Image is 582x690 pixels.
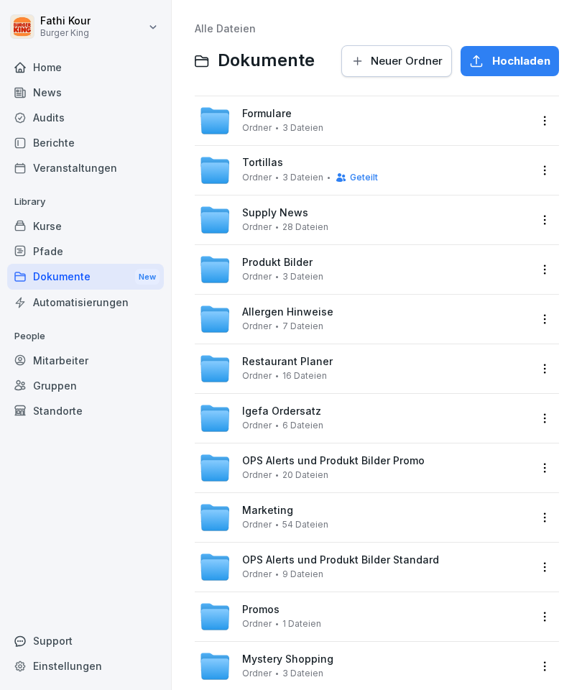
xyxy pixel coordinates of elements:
[242,157,283,169] span: Tortillas
[7,239,164,264] a: Pfade
[371,53,443,69] span: Neuer Ordner
[242,455,425,467] span: OPS Alerts und Produkt Bilder Promo
[199,402,529,434] a: Igefa OrdersatzOrdner6 Dateien
[242,569,272,579] span: Ordner
[242,321,272,331] span: Ordner
[242,257,313,269] span: Produkt Bilder
[242,222,272,232] span: Ordner
[242,604,280,616] span: Promos
[350,172,378,183] span: Geteilt
[282,222,328,232] span: 28 Dateien
[242,405,321,418] span: Igefa Ordersatz
[7,55,164,80] a: Home
[199,502,529,533] a: MarketingOrdner54 Dateien
[199,204,529,236] a: Supply NewsOrdner28 Dateien
[492,53,550,69] span: Hochladen
[282,668,323,678] span: 3 Dateien
[7,653,164,678] a: Einstellungen
[7,80,164,105] a: News
[199,551,529,583] a: OPS Alerts und Produkt Bilder StandardOrdner9 Dateien
[282,470,328,480] span: 20 Dateien
[282,569,323,579] span: 9 Dateien
[242,356,333,368] span: Restaurant Planer
[7,325,164,348] p: People
[7,398,164,423] a: Standorte
[282,371,327,381] span: 16 Dateien
[242,272,272,282] span: Ordner
[282,123,323,133] span: 3 Dateien
[199,254,529,285] a: Produkt BilderOrdner3 Dateien
[199,155,529,186] a: TortillasOrdner3 DateienGeteilt
[461,46,559,76] button: Hochladen
[242,207,308,219] span: Supply News
[242,554,439,566] span: OPS Alerts und Produkt Bilder Standard
[218,50,315,71] span: Dokumente
[282,420,323,431] span: 6 Dateien
[242,653,333,666] span: Mystery Shopping
[199,105,529,137] a: FormulareOrdner3 Dateien
[199,303,529,335] a: Allergen HinweiseOrdner7 Dateien
[7,264,164,290] a: DokumenteNew
[242,470,272,480] span: Ordner
[282,619,321,629] span: 1 Dateien
[282,172,323,183] span: 3 Dateien
[135,269,160,285] div: New
[40,15,91,27] p: Fathi Kour
[242,505,293,517] span: Marketing
[7,373,164,398] a: Gruppen
[242,619,272,629] span: Ordner
[7,190,164,213] p: Library
[242,371,272,381] span: Ordner
[7,155,164,180] a: Veranstaltungen
[199,353,529,385] a: Restaurant PlanerOrdner16 Dateien
[242,668,272,678] span: Ordner
[7,628,164,653] div: Support
[7,105,164,130] a: Audits
[242,123,272,133] span: Ordner
[242,172,272,183] span: Ordner
[199,601,529,632] a: PromosOrdner1 Dateien
[282,321,323,331] span: 7 Dateien
[341,45,452,77] button: Neuer Ordner
[282,272,323,282] span: 3 Dateien
[242,520,272,530] span: Ordner
[242,420,272,431] span: Ordner
[7,290,164,315] a: Automatisierungen
[7,264,164,290] div: Dokumente
[195,22,256,34] a: Alle Dateien
[7,213,164,239] a: Kurse
[7,348,164,373] a: Mitarbeiter
[282,520,328,530] span: 54 Dateien
[242,108,292,120] span: Formulare
[199,650,529,682] a: Mystery ShoppingOrdner3 Dateien
[7,130,164,155] a: Berichte
[40,28,91,38] p: Burger King
[199,452,529,484] a: OPS Alerts und Produkt Bilder PromoOrdner20 Dateien
[242,306,333,318] span: Allergen Hinweise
